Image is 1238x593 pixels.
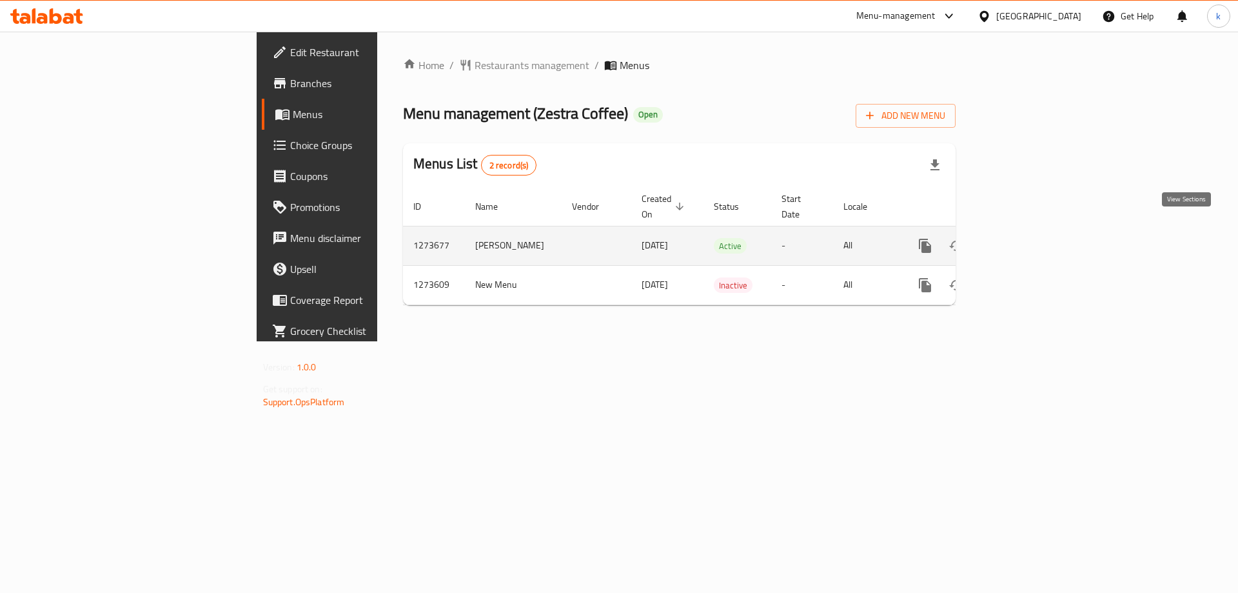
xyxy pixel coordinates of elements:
[262,161,464,192] a: Coupons
[262,130,464,161] a: Choice Groups
[459,57,589,73] a: Restaurants management
[833,226,899,265] td: All
[899,187,1044,226] th: Actions
[714,238,747,254] div: Active
[262,223,464,254] a: Menu disclaimer
[262,316,464,347] a: Grocery Checklist
[572,199,616,214] span: Vendor
[413,154,536,176] h2: Menus List
[633,109,663,120] span: Open
[620,57,649,73] span: Menus
[262,37,464,68] a: Edit Restaurant
[465,226,562,265] td: [PERSON_NAME]
[290,199,453,215] span: Promotions
[290,323,453,339] span: Grocery Checklist
[642,276,668,293] span: [DATE]
[642,237,668,254] span: [DATE]
[714,239,747,254] span: Active
[594,57,599,73] li: /
[262,192,464,223] a: Promotions
[290,292,453,308] span: Coverage Report
[714,278,752,293] span: Inactive
[290,168,453,184] span: Coupons
[465,265,562,305] td: New Menu
[714,277,752,293] div: Inactive
[941,230,972,261] button: Change Status
[714,199,756,214] span: Status
[263,359,295,376] span: Version:
[482,159,536,172] span: 2 record(s)
[633,107,663,123] div: Open
[910,270,941,301] button: more
[290,230,453,246] span: Menu disclaimer
[919,150,950,181] div: Export file
[262,68,464,99] a: Branches
[843,199,884,214] span: Locale
[290,137,453,153] span: Choice Groups
[781,191,818,222] span: Start Date
[262,285,464,316] a: Coverage Report
[290,75,453,91] span: Branches
[297,359,317,376] span: 1.0.0
[475,57,589,73] span: Restaurants management
[475,199,515,214] span: Name
[941,270,972,301] button: Change Status
[403,57,956,73] nav: breadcrumb
[856,104,956,128] button: Add New Menu
[290,45,453,60] span: Edit Restaurant
[293,106,453,122] span: Menus
[1216,9,1221,23] span: k
[290,261,453,277] span: Upsell
[413,199,438,214] span: ID
[642,191,688,222] span: Created On
[771,265,833,305] td: -
[263,381,322,397] span: Get support on:
[856,8,936,24] div: Menu-management
[263,394,345,410] a: Support.OpsPlatform
[910,230,941,261] button: more
[866,108,945,124] span: Add New Menu
[262,254,464,285] a: Upsell
[262,99,464,130] a: Menus
[481,155,537,176] div: Total records count
[403,99,628,128] span: Menu management ( Zestra Coffee )
[771,226,833,265] td: -
[996,9,1081,23] div: [GEOGRAPHIC_DATA]
[833,265,899,305] td: All
[403,187,1044,305] table: enhanced table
